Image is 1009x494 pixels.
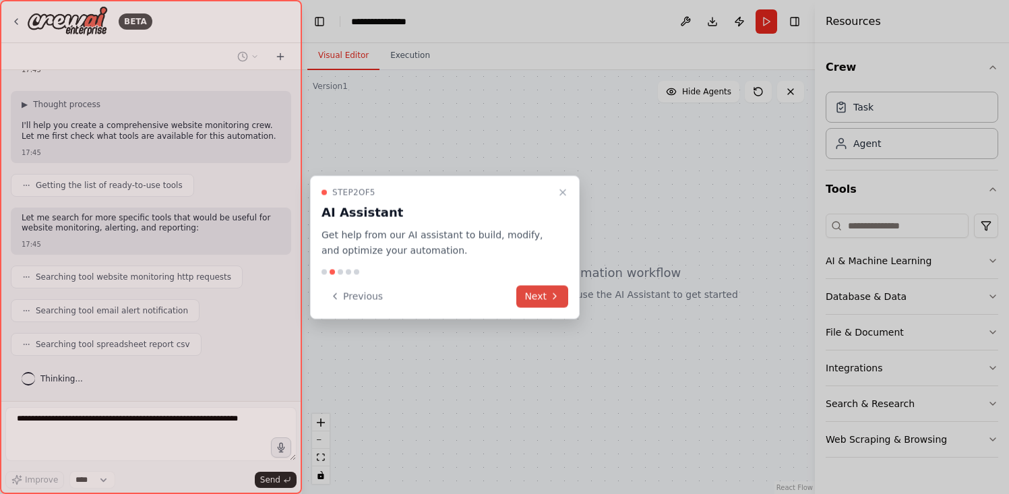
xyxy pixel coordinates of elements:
[516,285,568,307] button: Next
[322,228,552,259] p: Get help from our AI assistant to build, modify, and optimize your automation.
[555,185,571,201] button: Close walkthrough
[322,204,552,222] h3: AI Assistant
[322,285,391,307] button: Previous
[310,12,329,31] button: Hide left sidebar
[332,187,375,198] span: Step 2 of 5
